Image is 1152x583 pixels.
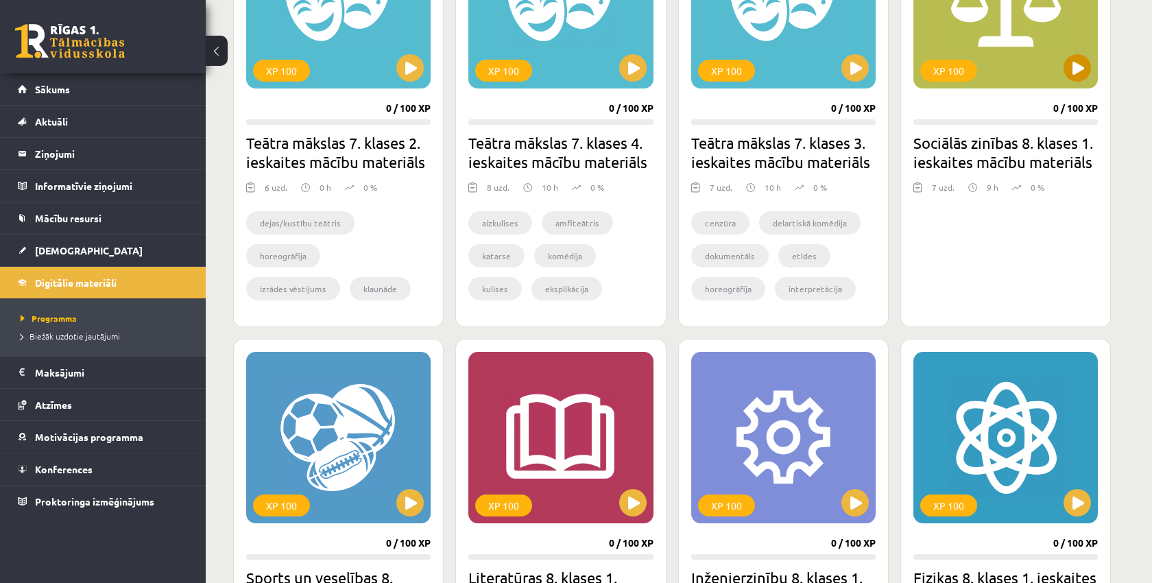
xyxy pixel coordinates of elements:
[542,211,613,235] li: amfiteātris
[35,398,72,411] span: Atzīmes
[468,133,653,171] h2: Teātra mākslas 7. klases 4. ieskaites mācību materiāls
[691,211,749,235] li: cenzūra
[21,313,77,324] span: Programma
[265,181,287,202] div: 6 uzd.
[765,181,781,193] p: 10 h
[18,106,189,137] a: Aktuāli
[246,277,340,300] li: izrādes vēstījums
[21,331,120,342] span: Biežāk uzdotie jautājumi
[468,244,525,267] li: katarse
[35,431,143,443] span: Motivācijas programma
[775,277,856,300] li: interpretācija
[35,495,154,508] span: Proktoringa izmēģinājums
[18,486,189,517] a: Proktoringa izmēģinājums
[21,312,192,324] a: Programma
[590,181,604,193] p: 0 %
[531,277,602,300] li: eksplikācija
[18,389,189,420] a: Atzīmes
[1031,181,1044,193] p: 0 %
[18,357,189,388] a: Maksājumi
[475,495,532,516] div: XP 100
[698,495,755,516] div: XP 100
[691,133,876,171] h2: Teātra mākslas 7. klases 3. ieskaites mācību materiāls
[534,244,596,267] li: komēdija
[18,73,189,105] a: Sākums
[487,181,509,202] div: 8 uzd.
[35,276,117,289] span: Digitālie materiāli
[18,138,189,169] a: Ziņojumi
[246,244,320,267] li: horeogrāfija
[253,60,310,82] div: XP 100
[18,453,189,485] a: Konferences
[15,24,125,58] a: Rīgas 1. Tālmācības vidusskola
[778,244,830,267] li: etīdes
[35,115,68,128] span: Aktuāli
[691,244,769,267] li: dokumentāls
[18,170,189,202] a: Informatīvie ziņojumi
[468,211,532,235] li: aizkulises
[253,495,310,516] div: XP 100
[913,133,1098,171] h2: Sociālās zinības 8. klases 1. ieskaites mācību materiāls
[698,60,755,82] div: XP 100
[246,211,355,235] li: dejas/kustību teātris
[813,181,827,193] p: 0 %
[759,211,861,235] li: delartiskā komēdija
[21,330,192,342] a: Biežāk uzdotie jautājumi
[475,60,532,82] div: XP 100
[710,181,732,202] div: 7 uzd.
[932,181,955,202] div: 7 uzd.
[691,277,765,300] li: horeogrāfija
[987,181,998,193] p: 9 h
[35,357,189,388] legend: Maksājumi
[35,138,189,169] legend: Ziņojumi
[18,202,189,234] a: Mācību resursi
[320,181,331,193] p: 0 h
[18,235,189,266] a: [DEMOGRAPHIC_DATA]
[363,181,377,193] p: 0 %
[920,60,977,82] div: XP 100
[35,170,189,202] legend: Informatīvie ziņojumi
[18,267,189,298] a: Digitālie materiāli
[920,495,977,516] div: XP 100
[35,463,93,475] span: Konferences
[35,83,70,95] span: Sākums
[35,212,101,224] span: Mācību resursi
[246,133,431,171] h2: Teātra mākslas 7. klases 2. ieskaites mācību materiāls
[350,277,411,300] li: klaunāde
[18,421,189,453] a: Motivācijas programma
[468,277,522,300] li: kulises
[542,181,558,193] p: 10 h
[35,244,143,257] span: [DEMOGRAPHIC_DATA]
